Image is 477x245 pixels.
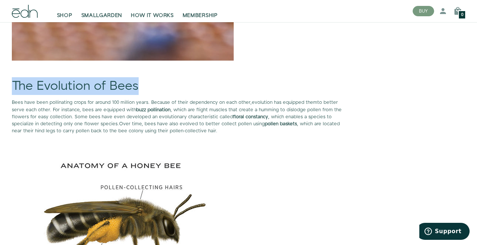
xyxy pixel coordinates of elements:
[77,3,127,19] a: SMALLGARDEN
[12,79,350,93] h1: The Evolution of Bees
[233,113,268,120] strong: floral constancy
[461,13,463,17] span: 0
[265,120,297,127] strong: pollen baskets
[12,120,340,134] span: Over time, bees have also evolved to better collect pollen using , which are located near their h...
[178,3,222,19] a: MEMBERSHIP
[413,6,434,16] button: BUY
[183,12,218,19] span: MEMBERSHIP
[81,12,122,19] span: SMALLGARDEN
[136,106,170,113] strong: buzz pollination
[252,99,317,106] span: evolution has equipped them
[12,99,342,127] span: to better serve each other. For instance, bees are equipped with , which are flight muscles that ...
[131,12,173,19] span: HOW IT WORKS
[126,3,178,19] a: HOW IT WORKS
[57,12,72,19] span: SHOP
[419,223,470,241] iframe: Opens a widget where you can find more information
[53,3,77,19] a: SHOP
[12,99,252,106] span: Bees have been pollinating crops for around 100 million years. Because of their dependency on eac...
